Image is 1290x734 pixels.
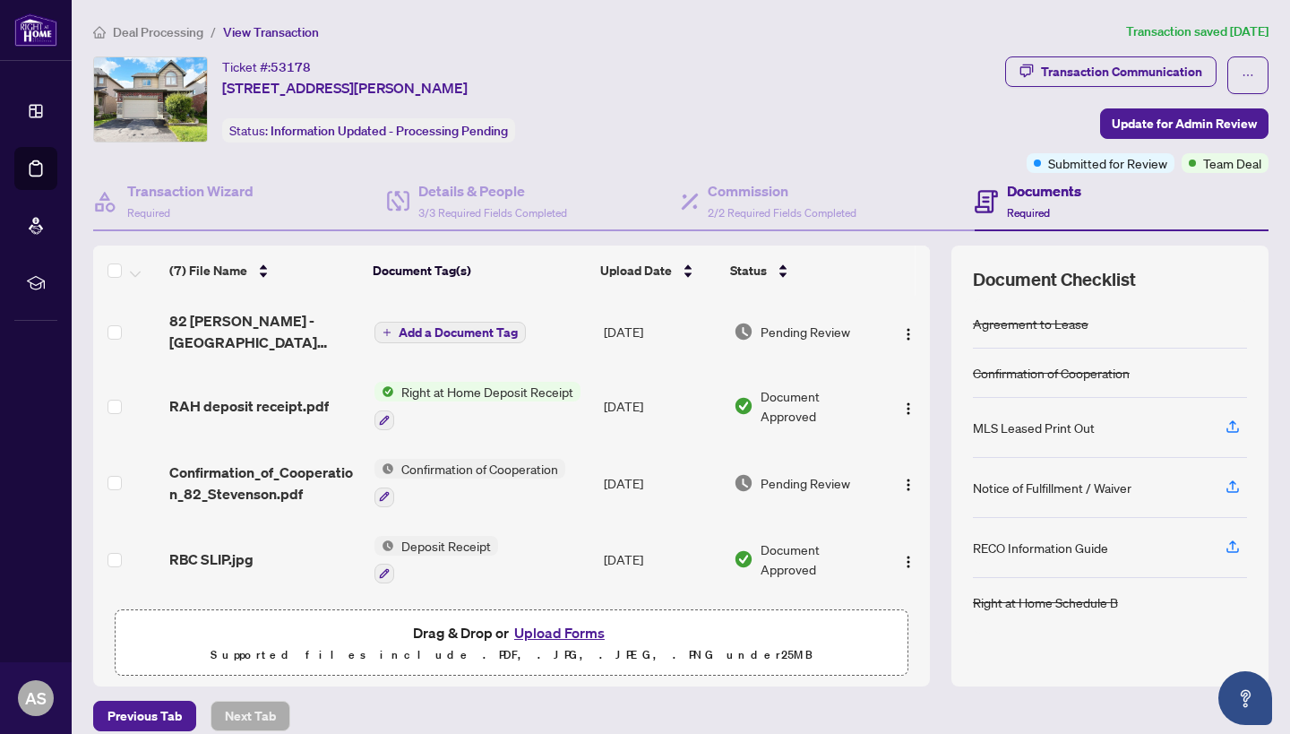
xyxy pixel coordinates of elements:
td: [DATE] [597,522,727,599]
button: Status IconConfirmation of Cooperation [374,459,565,507]
span: 2/2 Required Fields Completed [708,206,856,220]
button: Status IconDeposit Receipt [374,536,498,584]
img: Document Status [734,322,753,341]
span: Drag & Drop or [413,621,610,644]
td: [DATE] [597,445,727,522]
span: Add a Document Tag [399,326,518,339]
span: Update for Admin Review [1112,109,1257,138]
span: 53178 [271,59,311,75]
h4: Documents [1007,180,1081,202]
img: Status Icon [374,459,394,479]
div: MLS Leased Print Out [973,418,1095,437]
h4: Transaction Wizard [127,180,254,202]
span: View Transaction [223,24,319,40]
span: Previous Tab [107,702,182,730]
td: [DATE] [597,367,727,445]
p: Supported files include .PDF, .JPG, .JPEG, .PNG under 25 MB [126,644,897,666]
button: Logo [894,392,923,420]
th: Upload Date [593,246,723,296]
div: RECO Information Guide [973,538,1108,557]
span: Required [127,206,170,220]
img: Logo [901,402,916,416]
span: Pending Review [761,322,850,341]
button: Next Tab [211,701,290,731]
span: Required [1007,206,1050,220]
img: IMG-N12390371_1.jpg [94,57,207,142]
div: Transaction Communication [1041,57,1202,86]
th: Document Tag(s) [365,246,593,296]
span: Drag & Drop orUpload FormsSupported files include .PDF, .JPG, .JPEG, .PNG under25MB [116,610,907,677]
button: Upload Forms [509,621,610,644]
span: home [93,26,106,39]
div: Right at Home Schedule B [973,592,1118,612]
span: (7) File Name [169,261,247,281]
div: Ticket #: [222,56,311,77]
span: Right at Home Deposit Receipt [394,382,580,402]
span: Deposit Receipt [394,536,498,556]
span: Confirmation of Cooperation [394,459,565,479]
img: logo [14,13,57,47]
span: Confirmation_of_Cooperation_82_Stevenson.pdf [169,462,360,505]
button: Add a Document Tag [374,322,526,343]
button: Add a Document Tag [374,321,526,344]
button: Logo [894,469,923,497]
button: Previous Tab [93,701,196,731]
span: RAH deposit receipt.pdf [169,395,329,417]
button: Logo [894,545,923,574]
img: Document Status [734,473,753,493]
td: [DATE] [597,296,727,367]
img: Logo [901,555,916,569]
span: RBC SLIP.jpg [169,548,254,570]
span: Document Checklist [973,267,1136,292]
img: Document Status [734,396,753,416]
span: 3/3 Required Fields Completed [418,206,567,220]
button: Open asap [1218,671,1272,725]
span: Document Approved [761,386,878,426]
div: Agreement to Lease [973,314,1088,333]
span: Information Updated - Processing Pending [271,123,508,139]
h4: Details & People [418,180,567,202]
span: Document Approved [761,540,878,579]
article: Transaction saved [DATE] [1126,22,1268,42]
span: plus [383,328,391,337]
img: Document Status [734,549,753,569]
button: Logo [894,317,923,346]
div: Status: [222,118,515,142]
img: Logo [901,327,916,341]
td: [DATE] [597,598,727,675]
span: ellipsis [1242,69,1254,82]
span: AS [25,686,47,711]
span: Status [730,261,767,281]
div: Notice of Fulfillment / Waiver [973,478,1131,497]
span: 82 [PERSON_NAME] - [GEOGRAPHIC_DATA] Standard Lease.pdf [169,310,360,353]
img: Status Icon [374,382,394,402]
img: Status Icon [374,536,394,556]
button: Update for Admin Review [1100,108,1268,139]
span: Upload Date [600,261,672,281]
span: [STREET_ADDRESS][PERSON_NAME] [222,77,468,99]
span: Pending Review [761,473,850,493]
img: Logo [901,478,916,492]
th: Status [723,246,881,296]
span: Team Deal [1203,153,1261,173]
span: Deal Processing [113,24,203,40]
div: Confirmation of Cooperation [973,363,1130,383]
span: Submitted for Review [1048,153,1167,173]
li: / [211,22,216,42]
th: (7) File Name [162,246,365,296]
button: Status IconRight at Home Deposit Receipt [374,382,580,430]
button: Transaction Communication [1005,56,1217,87]
h4: Commission [708,180,856,202]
